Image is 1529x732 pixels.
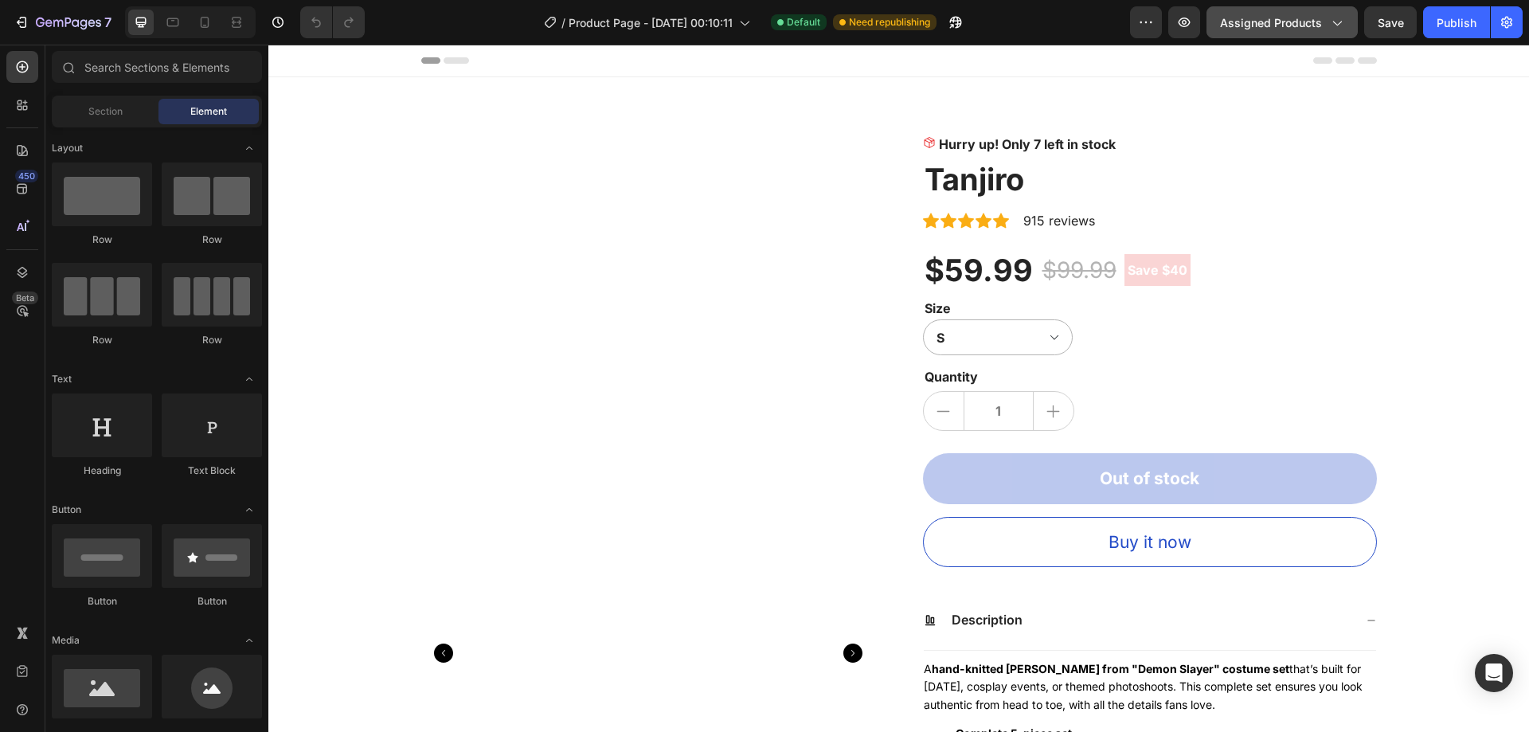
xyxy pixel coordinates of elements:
[655,115,1109,155] h2: Tanjiro
[1364,6,1417,38] button: Save
[671,90,847,109] p: Hurry up! Only 7 left in stock
[561,14,565,31] span: /
[268,45,1529,732] iframe: Design area
[52,372,72,386] span: Text
[52,594,152,609] div: Button
[655,472,1109,523] button: Buy it now
[655,206,766,246] div: $59.99
[162,233,262,247] div: Row
[1475,654,1513,692] div: Open Intercom Messenger
[237,628,262,653] span: Toggle open
[569,14,733,31] span: Product Page - [DATE] 00:10:11
[655,347,695,386] button: decrement
[300,6,365,38] div: Undo/Redo
[1378,16,1404,29] span: Save
[237,497,262,523] span: Toggle open
[575,599,594,618] button: Carousel Next Arrow
[237,366,262,392] span: Toggle open
[849,15,930,29] span: Need republishing
[88,104,123,119] span: Section
[840,485,923,511] div: Buy it now
[1423,6,1490,38] button: Publish
[162,464,262,478] div: Text Block
[15,170,38,182] div: 450
[12,292,38,304] div: Beta
[655,617,1094,667] p: A that’s built for [DATE], cosplay events, or themed photoshoots. This complete set ensures you l...
[162,333,262,347] div: Row
[683,567,754,584] p: Description
[104,13,111,32] p: 7
[52,51,262,83] input: Search Sections & Elements
[162,594,262,609] div: Button
[687,682,804,695] strong: Complete 5-piece set
[663,617,1021,631] strong: hand-knitted [PERSON_NAME] from "Demon Slayer" costume set
[52,464,152,478] div: Heading
[6,6,119,38] button: 7
[1437,14,1476,31] div: Publish
[755,166,827,186] p: 915 reviews
[655,321,1109,343] div: Quantity
[52,333,152,347] div: Row
[695,347,765,386] input: quantity
[772,207,850,244] div: $99.99
[52,233,152,247] div: Row
[1206,6,1358,38] button: Assigned Products
[52,633,80,648] span: Media
[765,347,805,386] button: increment
[237,135,262,161] span: Toggle open
[190,104,227,119] span: Element
[856,209,922,241] pre: Save $40
[787,15,820,29] span: Default
[52,141,83,155] span: Layout
[1220,14,1322,31] span: Assigned Products
[52,503,81,517] span: Button
[831,421,931,447] div: Out of stock
[655,252,684,275] legend: Size
[655,409,1109,460] button: Out of stock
